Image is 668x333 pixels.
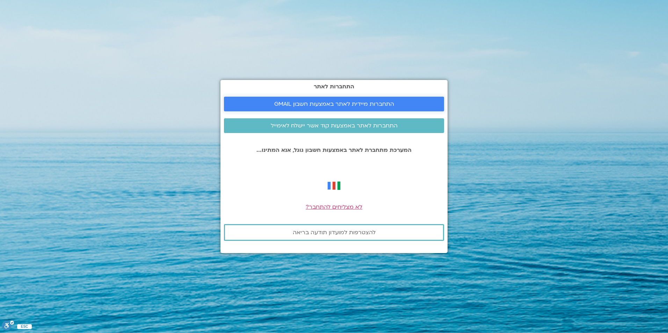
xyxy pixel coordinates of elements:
[293,229,376,236] span: להצטרפות למועדון תודעה בריאה
[271,123,398,129] span: התחברות לאתר באמצעות קוד אשר יישלח לאימייל
[224,147,444,153] p: המערכת מתחברת לאתר באמצעות חשבון גוגל, אנא המתינו...
[274,101,394,107] span: התחברות מיידית לאתר באמצעות חשבון GMAIL
[224,97,444,111] a: התחברות מיידית לאתר באמצעות חשבון GMAIL
[224,224,444,241] a: להצטרפות למועדון תודעה בריאה
[306,203,362,211] a: לא מצליחים להתחבר?
[224,83,444,90] h2: התחברות לאתר
[224,118,444,133] a: התחברות לאתר באמצעות קוד אשר יישלח לאימייל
